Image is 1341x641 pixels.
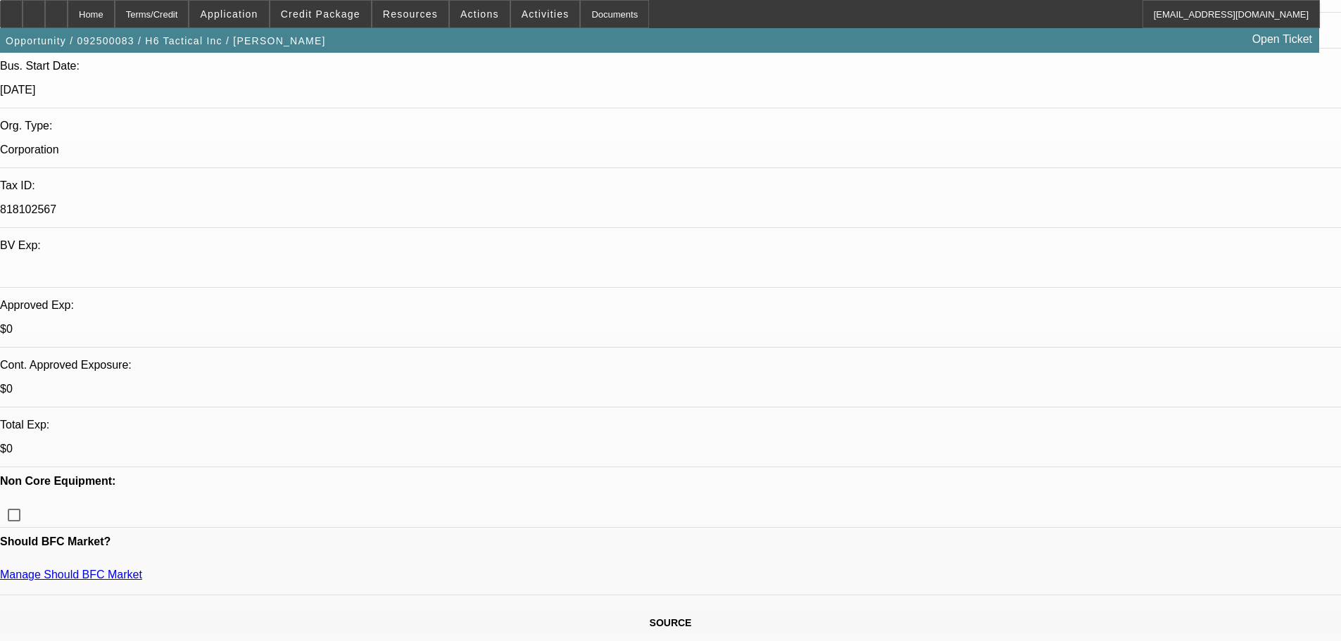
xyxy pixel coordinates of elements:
[189,1,268,27] button: Application
[522,8,569,20] span: Activities
[460,8,499,20] span: Actions
[6,35,326,46] span: Opportunity / 092500083 / H6 Tactical Inc / [PERSON_NAME]
[1247,27,1318,51] a: Open Ticket
[511,1,580,27] button: Activities
[372,1,448,27] button: Resources
[270,1,371,27] button: Credit Package
[281,8,360,20] span: Credit Package
[200,8,258,20] span: Application
[383,8,438,20] span: Resources
[450,1,510,27] button: Actions
[650,617,692,628] span: SOURCE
